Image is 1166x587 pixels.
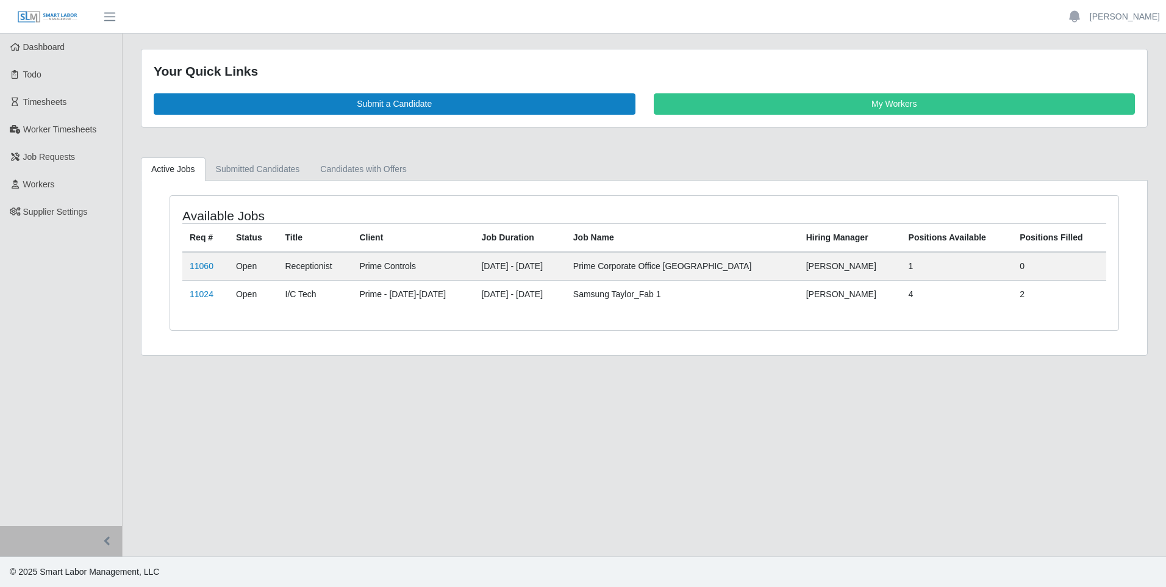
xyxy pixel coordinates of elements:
[206,157,310,181] a: Submitted Candidates
[190,261,213,271] a: 11060
[566,252,799,281] td: Prime Corporate Office [GEOGRAPHIC_DATA]
[310,157,417,181] a: Candidates with Offers
[154,93,635,115] a: Submit a Candidate
[901,252,1013,281] td: 1
[474,252,565,281] td: [DATE] - [DATE]
[799,223,901,252] th: Hiring Manager
[23,97,67,107] span: Timesheets
[901,280,1013,308] td: 4
[229,223,278,252] th: Status
[190,289,213,299] a: 11024
[1012,223,1106,252] th: Positions Filled
[901,223,1013,252] th: Positions Available
[278,223,352,252] th: Title
[1012,252,1106,281] td: 0
[23,124,96,134] span: Worker Timesheets
[229,252,278,281] td: Open
[278,252,352,281] td: Receptionist
[352,223,474,252] th: Client
[1012,280,1106,308] td: 2
[229,280,278,308] td: Open
[474,280,565,308] td: [DATE] - [DATE]
[154,62,1135,81] div: Your Quick Links
[23,70,41,79] span: Todo
[1090,10,1160,23] a: [PERSON_NAME]
[352,280,474,308] td: Prime - [DATE]-[DATE]
[23,179,55,189] span: Workers
[566,280,799,308] td: Samsung Taylor_Fab 1
[23,42,65,52] span: Dashboard
[352,252,474,281] td: Prime Controls
[278,280,352,308] td: I/C Tech
[799,252,901,281] td: [PERSON_NAME]
[474,223,565,252] th: Job Duration
[182,223,229,252] th: Req #
[23,207,88,217] span: Supplier Settings
[23,152,76,162] span: Job Requests
[799,280,901,308] td: [PERSON_NAME]
[141,157,206,181] a: Active Jobs
[654,93,1136,115] a: My Workers
[17,10,78,24] img: SLM Logo
[10,567,159,577] span: © 2025 Smart Labor Management, LLC
[182,208,557,223] h4: Available Jobs
[566,223,799,252] th: Job Name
